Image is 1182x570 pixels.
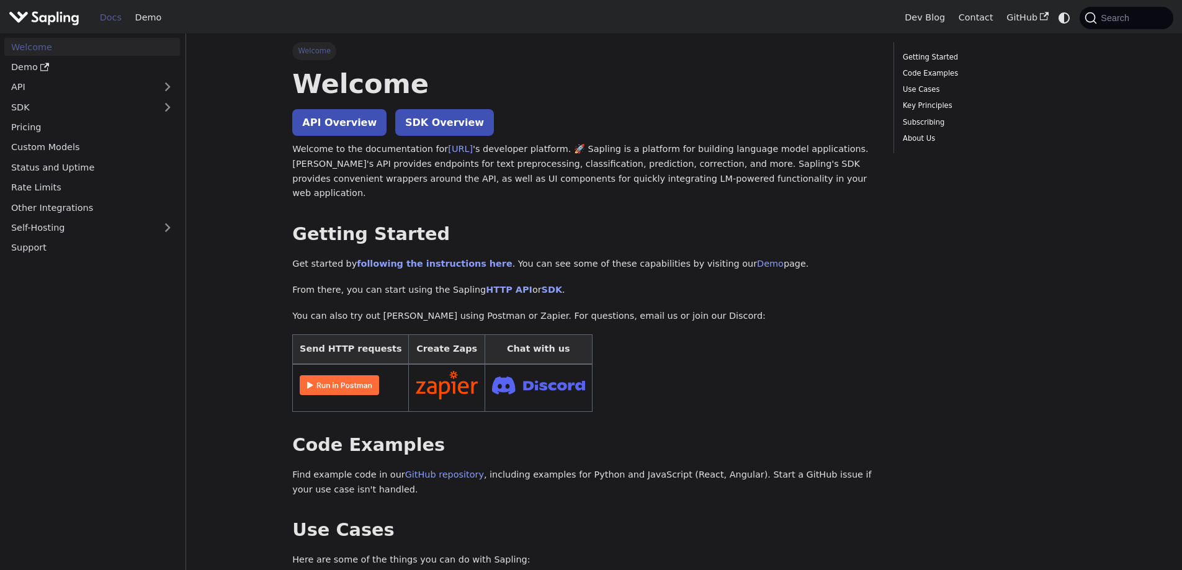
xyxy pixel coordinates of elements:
a: Contact [952,8,1000,27]
a: Support [4,239,180,257]
a: Other Integrations [4,198,180,216]
a: Demo [4,58,180,76]
p: Get started by . You can see some of these capabilities by visiting our page. [292,257,875,272]
a: Sapling.aiSapling.ai [9,9,84,27]
a: SDK Overview [395,109,494,136]
p: Find example code in our , including examples for Python and JavaScript (React, Angular). Start a... [292,468,875,497]
p: Welcome to the documentation for 's developer platform. 🚀 Sapling is a platform for building lang... [292,142,875,201]
h1: Welcome [292,67,875,100]
a: Docs [93,8,128,27]
button: Switch between dark and light mode (currently system mode) [1055,9,1073,27]
span: Search [1097,13,1137,23]
a: Subscribing [903,117,1071,128]
a: API Overview [292,109,387,136]
p: You can also try out [PERSON_NAME] using Postman or Zapier. For questions, email us or join our D... [292,309,875,324]
h2: Getting Started [292,223,875,246]
a: HTTP API [486,285,532,295]
a: Key Principles [903,100,1071,112]
button: Expand sidebar category 'API' [155,78,180,96]
img: Sapling.ai [9,9,79,27]
button: Expand sidebar category 'SDK' [155,98,180,116]
a: Pricing [4,118,180,136]
img: Run in Postman [300,375,379,395]
img: Connect in Zapier [416,371,478,399]
p: From there, you can start using the Sapling or . [292,283,875,298]
a: Demo [128,8,168,27]
a: Rate Limits [4,179,180,197]
a: Custom Models [4,138,180,156]
a: Status and Uptime [4,158,180,176]
a: API [4,78,155,96]
nav: Breadcrumbs [292,42,875,60]
a: Getting Started [903,51,1071,63]
a: SDK [542,285,562,295]
a: Self-Hosting [4,219,180,237]
span: Welcome [292,42,336,60]
th: Chat with us [485,335,592,364]
th: Create Zaps [409,335,485,364]
h2: Use Cases [292,519,875,541]
a: [URL] [448,144,473,154]
a: About Us [903,133,1071,145]
a: Dev Blog [898,8,951,27]
a: Welcome [4,38,180,56]
p: Here are some of the things you can do with Sapling: [292,553,875,568]
th: Send HTTP requests [293,335,409,364]
img: Join Discord [492,373,585,398]
a: Code Examples [903,68,1071,79]
h2: Code Examples [292,434,875,456]
a: SDK [4,98,155,116]
a: GitHub [1000,8,1055,27]
a: Use Cases [903,84,1071,96]
a: GitHub repository [405,470,484,479]
a: following the instructions here [357,259,512,269]
button: Search (Command+K) [1080,7,1173,29]
a: Demo [757,259,784,269]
